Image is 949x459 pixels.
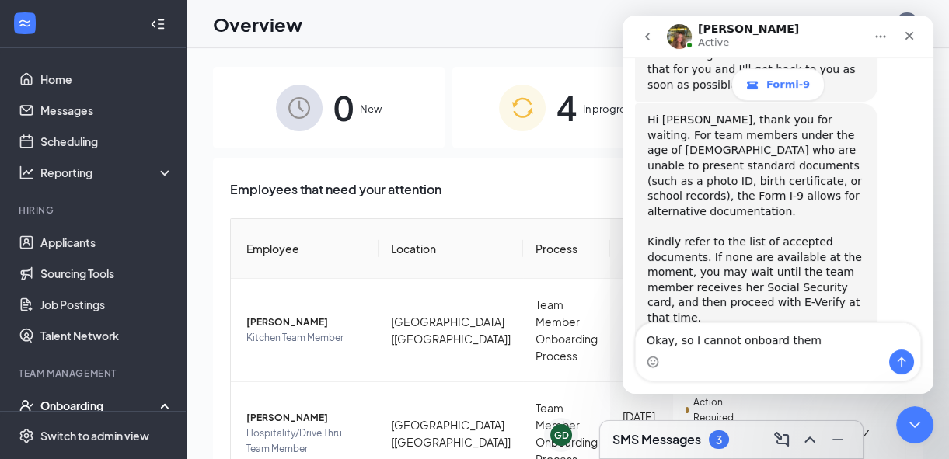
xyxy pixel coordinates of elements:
button: ComposeMessage [769,427,794,452]
span: Hospitality/Drive Thru Team Member [246,426,366,457]
span: In progress [583,101,637,116]
textarea: Message… [13,308,298,334]
button: Minimize [825,427,850,452]
span: 0 [333,81,354,134]
a: Applicants [40,227,173,258]
svg: Notifications [829,15,848,33]
svg: QuestionInfo [864,15,882,33]
div: GD [554,429,569,442]
div: Team Management [19,367,170,380]
div: Hi [PERSON_NAME], thank you for waiting. For team members under the age of [DEMOGRAPHIC_DATA] who... [25,97,242,219]
div: Reporting [40,165,174,180]
div: Onboarding [40,398,160,413]
a: Sourcing Tools [40,258,173,289]
a: Messages [40,95,173,126]
svg: ChevronUp [801,430,819,449]
iframe: Intercom live chat [896,406,933,443]
span: down [859,428,870,439]
span: [PERSON_NAME] [246,410,366,426]
svg: UserCheck [19,398,34,413]
span: New [360,101,382,116]
svg: Settings [19,428,34,443]
svg: Analysis [19,165,34,180]
span: [PERSON_NAME] [246,315,366,330]
button: Emoji picker [24,340,37,353]
a: Talent Network [40,320,173,351]
a: Scheduling [40,126,173,157]
h3: SMS Messages [612,431,701,448]
span: 4 [556,81,577,134]
a: Job Postings [40,289,173,320]
iframe: Intercom live chat [623,16,933,394]
th: Employee [231,219,379,279]
th: Location [379,219,523,279]
svg: Minimize [829,430,847,449]
span: Action Required [693,395,736,426]
svg: Collapse [150,16,166,32]
div: Hiring [19,203,170,217]
svg: WorkstreamLogo [17,16,33,31]
button: ChevronUp [797,427,822,452]
div: 3 [716,433,722,447]
span: Kitchen Team Member [246,330,366,346]
span: Employees that need your attention [230,179,441,210]
div: [DATE] 12:00 AM [623,408,661,459]
svg: ComposeMessage [773,430,791,449]
td: Team Member Onboarding Process [523,279,610,382]
div: Anne says… [12,88,298,384]
td: [GEOGRAPHIC_DATA] [[GEOGRAPHIC_DATA]] [379,279,523,382]
a: Home [40,64,173,95]
button: Send a message… [267,334,291,359]
div: Hi [PERSON_NAME], thank you for waiting. For team members under the age of [DEMOGRAPHIC_DATA] who... [12,88,255,350]
div: Switch to admin view [40,428,149,443]
h1: Overview [213,11,302,37]
div: Kindly refer to the list of accepted documents. If none are available at the moment, you may wait... [25,219,242,341]
th: Process [523,219,610,279]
